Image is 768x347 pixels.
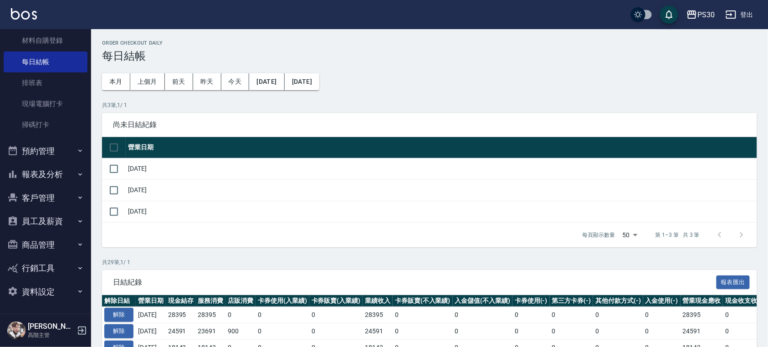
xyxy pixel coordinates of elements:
td: 0 [550,323,594,340]
th: 第三方卡券(-) [550,295,594,307]
td: 0 [256,323,309,340]
td: 28395 [681,307,723,323]
a: 報表匯出 [717,277,750,286]
th: 其他付款方式(-) [593,295,643,307]
td: 900 [225,323,256,340]
p: 共 29 筆, 1 / 1 [102,258,757,266]
th: 入金使用(-) [643,295,681,307]
td: 0 [643,323,681,340]
h3: 每日結帳 [102,50,757,62]
button: 昨天 [193,73,221,90]
button: [DATE] [285,73,319,90]
button: 報表匯出 [717,276,750,290]
a: 每日結帳 [4,51,87,72]
td: 0 [393,323,453,340]
button: 客戶管理 [4,186,87,210]
th: 業績收入 [363,295,393,307]
a: 排班表 [4,72,87,93]
td: 0 [309,323,363,340]
td: 0 [643,307,681,323]
button: 本月 [102,73,130,90]
td: 24591 [681,323,723,340]
p: 第 1–3 筆 共 3 筆 [655,231,700,239]
th: 店販消費 [225,295,256,307]
td: 0 [393,307,453,323]
button: 報表及分析 [4,163,87,186]
td: 0 [723,323,766,340]
button: 資料設定 [4,280,87,304]
button: 前天 [165,73,193,90]
th: 卡券販賣(不入業績) [393,295,453,307]
th: 營業日期 [136,295,166,307]
td: 24591 [363,323,393,340]
button: 登出 [722,6,757,23]
td: [DATE] [136,307,166,323]
td: 28395 [166,307,196,323]
p: 共 3 筆, 1 / 1 [102,101,757,109]
a: 現場電腦打卡 [4,93,87,114]
td: 0 [225,307,256,323]
td: 0 [453,323,513,340]
td: 0 [550,307,594,323]
p: 每頁顯示數量 [583,231,615,239]
a: 掃碼打卡 [4,114,87,135]
th: 服務消費 [196,295,226,307]
span: 日結紀錄 [113,278,717,287]
button: save [660,5,678,24]
td: [DATE] [126,158,757,179]
th: 現金結存 [166,295,196,307]
button: 商品管理 [4,233,87,257]
th: 營業現金應收 [681,295,723,307]
button: 預約管理 [4,139,87,163]
div: 50 [619,223,641,247]
button: 解除 [104,324,133,338]
th: 卡券販賣(入業績) [309,295,363,307]
div: PS30 [697,9,715,20]
td: [DATE] [126,179,757,201]
span: 尚未日結紀錄 [113,120,746,129]
td: 23691 [196,323,226,340]
td: 28395 [196,307,226,323]
td: 0 [723,307,766,323]
h5: [PERSON_NAME] [28,322,74,331]
td: 28395 [363,307,393,323]
td: [DATE] [136,323,166,340]
th: 卡券使用(入業績) [256,295,309,307]
button: 今天 [221,73,250,90]
th: 解除日結 [102,295,136,307]
td: 0 [512,307,550,323]
td: 0 [512,323,550,340]
img: Logo [11,8,37,20]
td: 0 [593,307,643,323]
td: 0 [309,307,363,323]
button: PS30 [683,5,718,24]
td: 0 [593,323,643,340]
th: 現金收支收入 [723,295,766,307]
th: 營業日期 [126,137,757,158]
button: 行銷工具 [4,256,87,280]
a: 材料自購登錄 [4,30,87,51]
td: 24591 [166,323,196,340]
h2: Order checkout daily [102,40,757,46]
th: 入金儲值(不入業績) [453,295,513,307]
td: 0 [453,307,513,323]
td: [DATE] [126,201,757,222]
th: 卡券使用(-) [512,295,550,307]
button: 解除 [104,308,133,322]
p: 高階主管 [28,331,74,339]
td: 0 [256,307,309,323]
button: 員工及薪資 [4,209,87,233]
button: 上個月 [130,73,165,90]
img: Person [7,321,26,340]
button: [DATE] [249,73,284,90]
